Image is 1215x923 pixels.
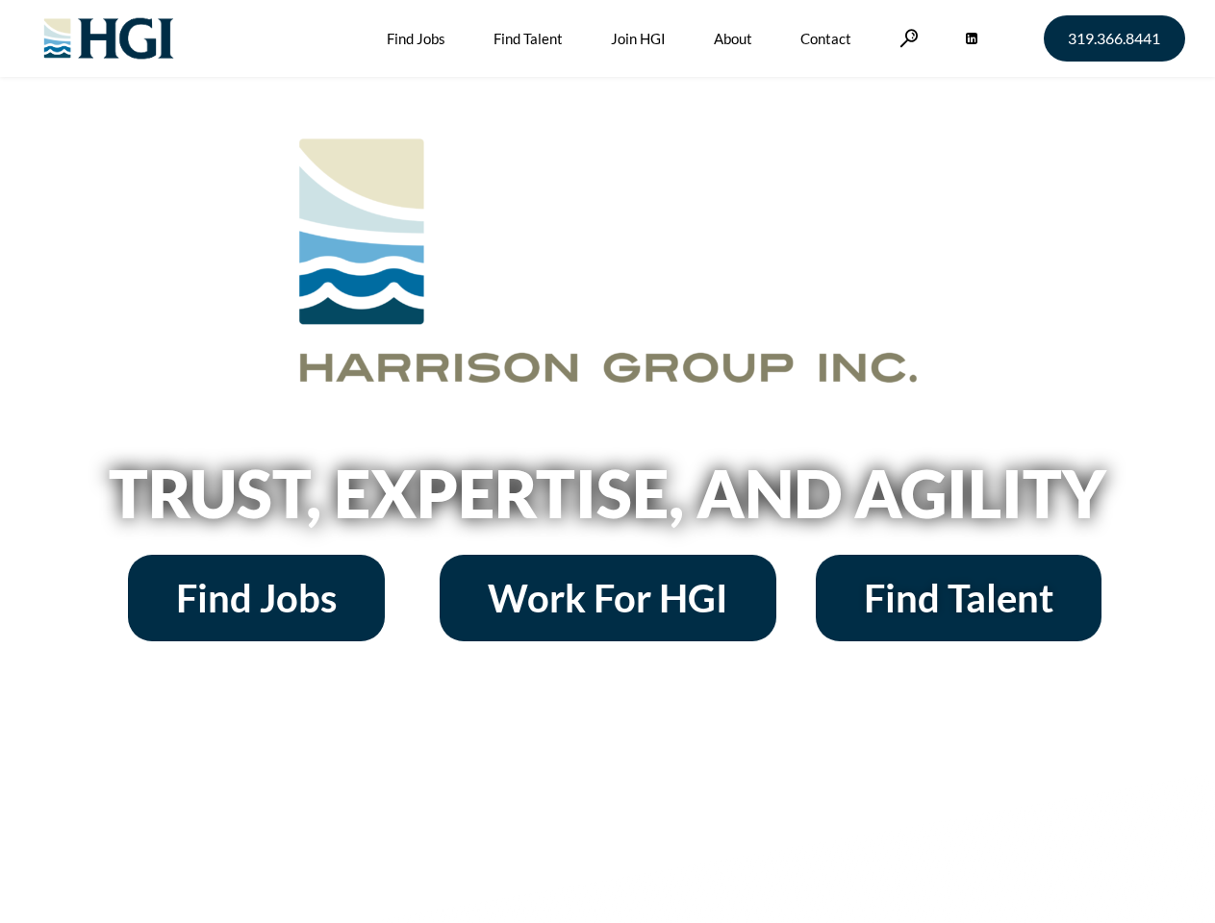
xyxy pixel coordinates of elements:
span: Find Jobs [176,579,337,617]
a: Search [899,29,919,47]
span: Work For HGI [488,579,728,617]
span: Find Talent [864,579,1053,617]
span: 319.366.8441 [1068,31,1160,46]
a: Find Jobs [128,555,385,641]
a: 319.366.8441 [1044,15,1185,62]
a: Work For HGI [440,555,776,641]
a: Find Talent [816,555,1101,641]
h2: Trust, Expertise, and Agility [60,461,1156,526]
